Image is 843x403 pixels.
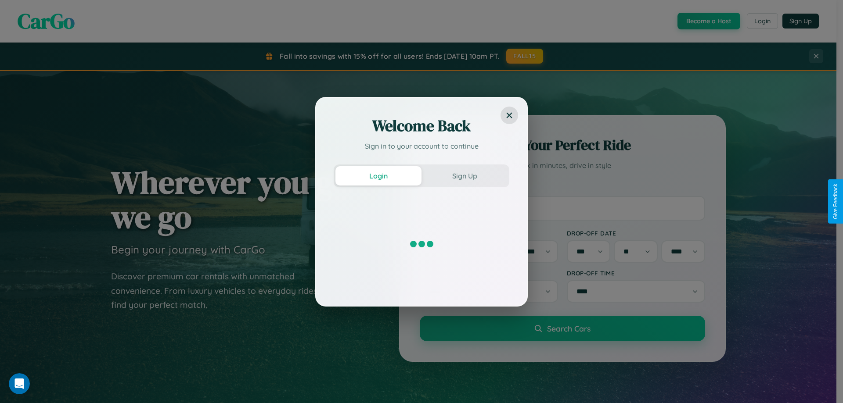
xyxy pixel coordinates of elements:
iframe: Intercom live chat [9,373,30,394]
button: Sign Up [421,166,508,185]
p: Sign in to your account to continue [334,141,509,151]
div: Give Feedback [832,184,839,219]
button: Login [335,166,421,185]
h2: Welcome Back [334,115,509,136]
